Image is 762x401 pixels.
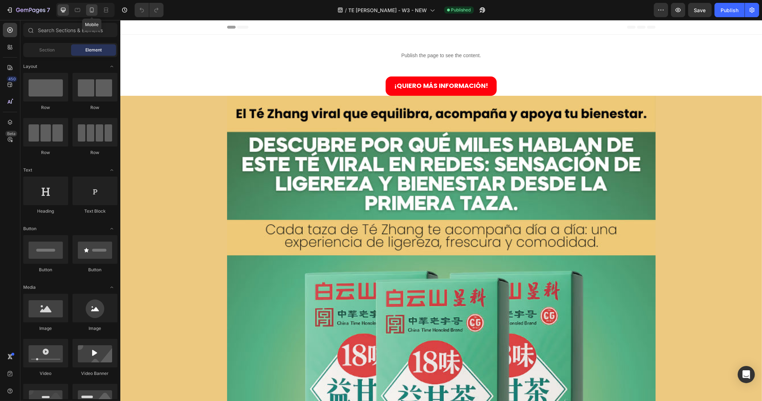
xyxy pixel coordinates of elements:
div: Row [72,104,117,111]
div: Row [23,149,68,156]
button: Publish [715,3,745,17]
div: Video [23,370,68,377]
div: Image [72,325,117,332]
div: Undo/Redo [135,3,164,17]
span: TE [PERSON_NAME] - W3 - NEW [349,6,427,14]
div: Row [23,104,68,111]
span: Toggle open [106,61,117,72]
div: Button [72,267,117,273]
div: Heading [23,208,68,214]
div: Publish [721,6,738,14]
span: Text [23,167,32,173]
button: 7 [3,3,53,17]
div: Open Intercom Messenger [738,366,755,383]
span: Media [23,284,36,291]
div: 450 [7,76,17,82]
button: Save [688,3,712,17]
p: 7 [47,6,50,14]
div: Image [23,325,68,332]
iframe: Design area [120,20,762,401]
div: Text Block [72,208,117,214]
span: / [345,6,347,14]
span: Layout [23,63,37,70]
span: Published [451,7,471,13]
input: Search Sections & Elements [23,23,117,37]
div: Beta [5,131,17,137]
div: Row [72,149,117,156]
span: Element [85,47,102,53]
span: Toggle open [106,282,117,293]
span: Section [40,47,55,53]
span: Button [23,226,36,232]
strong: ¡QUIERO MÁS INFORMACIÓN! [274,61,368,70]
span: Save [694,7,706,13]
span: Toggle open [106,223,117,234]
a: ¡QUIERO MÁS INFORMACIÓN! [265,56,376,76]
div: Button [23,267,68,273]
div: Video Banner [72,370,117,377]
span: Toggle open [106,164,117,176]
